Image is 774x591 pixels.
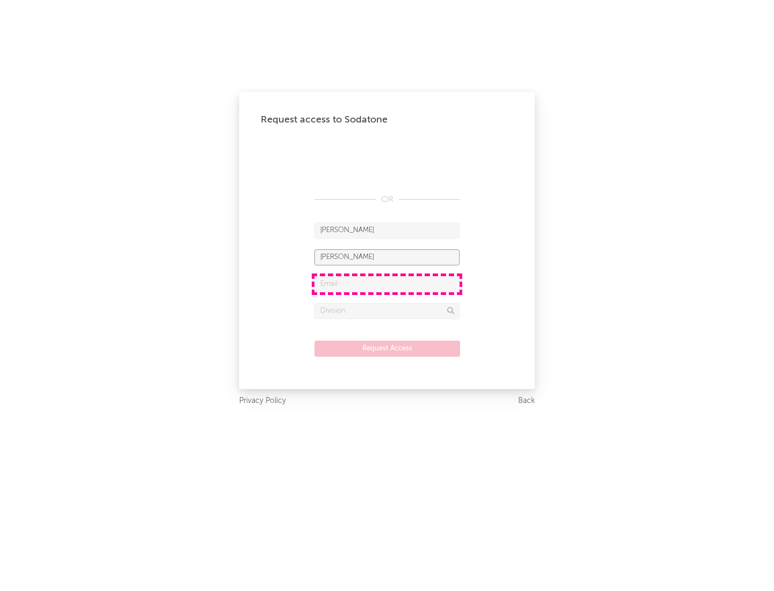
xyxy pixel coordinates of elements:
[314,193,460,206] div: OR
[239,394,286,408] a: Privacy Policy
[314,222,460,239] input: First Name
[518,394,535,408] a: Back
[314,341,460,357] button: Request Access
[261,113,513,126] div: Request access to Sodatone
[314,249,460,265] input: Last Name
[314,276,460,292] input: Email
[314,303,460,319] input: Division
